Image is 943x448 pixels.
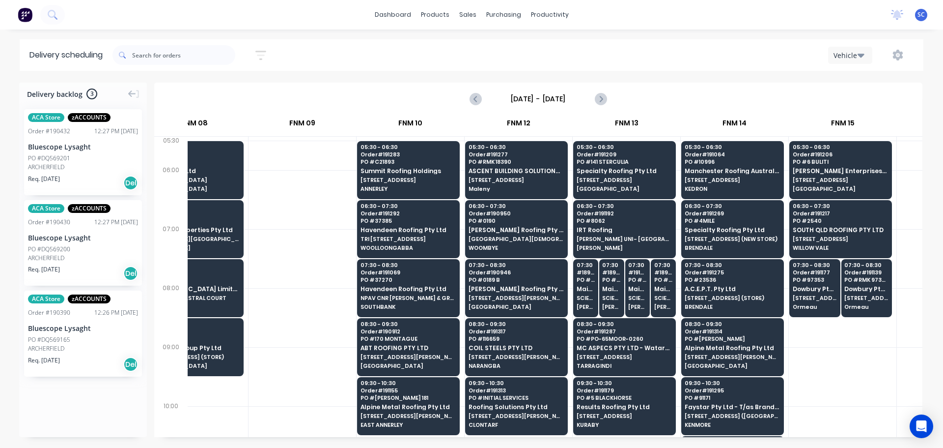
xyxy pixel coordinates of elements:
div: sales [454,7,481,22]
div: ARCHERFIELD [28,163,138,172]
div: Bluescope Lysaght [28,142,138,152]
span: Results Roofing Pty Ltd [577,404,672,410]
div: PO #DQ569200 [28,245,70,254]
span: [STREET_ADDRESS] [793,236,888,242]
span: [GEOGRAPHIC_DATA] [469,304,564,310]
span: 05:30 - 06:30 [793,144,888,150]
span: IRT Roofing [577,227,672,233]
span: Order # 191283 [361,151,456,157]
span: PO # 141 STERCULIA [577,159,672,165]
span: 07:30 [628,262,646,268]
span: [STREET_ADDRESS][PERSON_NAME] [361,413,456,419]
span: PO # PO-65MOOR-0260 [577,336,672,342]
span: 06:30 - 07:30 [793,203,888,209]
div: Delivery scheduling [20,39,112,71]
span: PO # 37270 [361,277,456,283]
div: 07:00 [154,223,188,282]
span: WOOMBYE [469,245,564,251]
span: 09:30 - 10:30 [469,380,564,386]
span: Req. [DATE] [28,265,60,274]
span: Order # 190912 [361,329,456,334]
span: [PERSON_NAME][GEOGRAPHIC_DATA][STREET_ADDRESS][PERSON_NAME] [144,236,240,242]
span: [DEMOGRAPHIC_DATA] Limited T/as Joii Roofing [144,286,240,292]
div: 08:00 [154,282,188,341]
span: zACCOUNTS [68,204,111,213]
div: 09:00 [154,341,188,400]
span: Order # 191069 [361,269,456,275]
span: PO # 5176 [144,218,240,224]
span: 05:30 - 06:30 [577,144,672,150]
span: Order # 191287 [577,329,672,334]
span: 09:30 - 10:30 [577,380,672,386]
span: SOUTHBANK [361,304,456,310]
span: FLINDERS VIEW [144,304,240,310]
span: BRENDALE [685,245,780,251]
span: [STREET_ADDRESS] [685,177,780,183]
span: Dowbury Pty Ltd [144,168,240,174]
span: [GEOGRAPHIC_DATA][DEMOGRAPHIC_DATA] [STREET_ADDRESS][PERSON_NAME] [469,236,564,242]
span: NPAV CNR [PERSON_NAME] & GREY ST'S (GATE 1) [361,295,456,301]
span: Alpine Metal Roofing Pty Ltd [361,404,456,410]
span: PO # 4MILE [685,218,780,224]
div: FNM 14 [681,115,788,136]
div: products [416,7,454,22]
span: PO # 10932 B [144,336,240,342]
span: PO # 8062 [577,218,672,224]
span: 05:30 - 06:30 [469,144,564,150]
div: Open Intercom Messenger [910,415,933,438]
span: [PERSON_NAME] Enterprises Pty Ltd [793,168,888,174]
span: 09:30 - 10:30 [361,380,456,386]
span: SC [917,10,925,19]
span: 08:30 - 09:30 [685,321,780,327]
span: KENMORE [685,422,780,428]
span: PO # 228009 [144,277,240,283]
span: Order # 191209 [577,151,672,157]
span: [PERSON_NAME] UNI - [GEOGRAPHIC_DATA] CAMPUS - [GEOGRAPHIC_DATA] [577,236,672,242]
span: Order # 191292 [361,210,456,216]
span: # 189854 [654,269,672,275]
span: 05:30 - 06:30 [361,144,456,150]
span: PO # 170 MONTAGUE [361,336,456,342]
button: Vehicle [828,47,872,64]
span: Order # 191177 [793,269,836,275]
span: PO # 91171 [685,395,780,401]
span: 09:30 - 10:30 [685,380,780,386]
span: PO # 37385 [361,218,456,224]
img: Factory [18,7,32,22]
span: PO # 6958 [628,277,646,283]
span: zACCOUNTS [68,113,111,122]
span: PO # [PERSON_NAME] [685,336,780,342]
div: ARCHERFIELD [28,254,138,263]
span: Dowbury Pty Ltd [793,286,836,292]
span: EAST ANNERLEY [361,422,456,428]
span: # 189857 [602,269,620,275]
span: SCIENCE RD [577,295,595,301]
div: Order # 190430 [28,218,70,227]
span: PO # 10996 [685,159,780,165]
span: Order # 191220 [144,210,240,216]
span: 07:30 [602,262,620,268]
span: TRI [STREET_ADDRESS] [361,236,456,242]
span: TARRAGINDI [577,363,672,369]
span: ANNERLEY [361,186,456,192]
span: 07:30 - 08:30 [844,262,888,268]
span: PO # 5 BLACKHORSE [577,395,672,401]
span: 06:30 - 07:30 [469,203,564,209]
div: FNM 15 [789,115,896,136]
span: PO # 6928 [577,277,595,283]
div: FNM 13 [573,115,680,136]
span: Maintek Roofing - [PERSON_NAME] [577,286,595,292]
span: [PERSON_NAME] [577,245,672,251]
span: # 191285 [628,269,646,275]
span: PO # [PERSON_NAME] 181 [361,395,456,401]
span: Req. [DATE] [28,175,60,183]
span: 05:30 - 06:30 [685,144,780,150]
span: 05:30 - 06:30 [144,144,240,150]
span: [STREET_ADDRESS][PERSON_NAME] SHELL [469,295,564,301]
span: 07:30 - 08:30 [685,262,780,268]
span: 08:30 - 09:30 [361,321,456,327]
span: Maintek Roofing - [PERSON_NAME] [602,286,620,292]
span: [STREET_ADDRESS][PERSON_NAME] [685,354,780,360]
span: # 189860 [577,269,595,275]
span: [STREET_ADDRESS] [844,295,888,301]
